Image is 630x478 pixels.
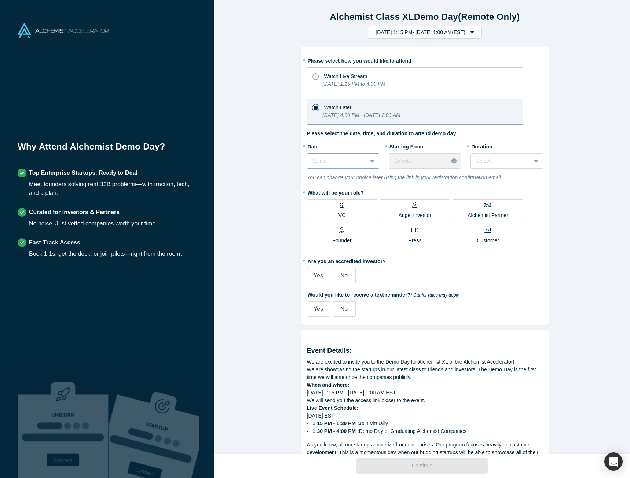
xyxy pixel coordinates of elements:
[18,140,197,158] h1: Why Attend Alchemist Demo Day?
[307,174,502,180] i: You can change your choice later using the link in your registration confirmation email.
[307,187,543,197] label: What will be your role?
[109,370,199,478] img: Prism AI
[307,366,543,381] div: We are showcasing the startups in our latest class to friends and investors. The Demo Day is the ...
[340,272,348,279] span: No
[338,212,345,219] p: VC
[314,272,323,279] span: Yes
[323,81,386,87] i: [DATE] 1:15 PM to 4:00 PM
[29,180,197,198] div: Meet founders solving real B2B problems—with traction, tech, and a plan.
[314,306,323,312] span: Yes
[29,239,80,246] strong: Fast-Track Access
[29,209,120,215] strong: Curated for Investors & Partners
[307,255,543,265] label: Are you an accredited investor?
[307,389,543,397] div: [DATE] 1:15 PM - [DATE] 1:00 AM EST
[356,458,488,474] button: Continue
[29,250,182,258] div: Book 1:1s, get the deck, or join pilots—right from the room.
[307,55,543,65] label: Please select how you would like to attend
[307,288,543,299] label: Would you like to receive a text reminder?
[18,23,109,38] img: Alchemist Accelerator Logo
[307,405,359,411] strong: Live Event Schedule:
[307,140,379,151] label: Date
[312,428,359,434] strong: 1:30 PM - 4:00 PM :
[324,104,352,110] span: Watch Later
[324,73,367,79] span: Watch Live Stream
[307,382,349,388] strong: When and where:
[389,140,423,151] label: Starting From
[470,140,543,151] label: Duration
[307,130,456,137] label: Please select the date, time, and duration to attend demo day
[323,112,400,118] i: [DATE] 4:30 PM - [DATE] 1:00 AM
[368,26,482,39] button: [DATE] 1:15 PM- [DATE] 1:00 AM(EST)
[312,420,543,427] li: Join Virtually
[307,412,543,435] div: [DATE] EST
[468,212,508,219] p: Alchemist Partner
[307,347,352,354] strong: Event Details:
[312,420,359,426] strong: 1:15 PM - 1:30 PM :
[29,219,157,228] div: No noise. Just vetted companies worth your time.
[312,427,543,435] li: Demo Day of Graduating Alchemist Companies
[18,370,109,478] img: Robust Technologies
[399,212,432,219] p: Angel Investor
[410,293,459,298] em: * Carrier rates may apply
[330,12,520,22] strong: Alchemist Class XL Demo Day (Remote Only)
[29,170,138,176] strong: Top Enterprise Startups, Ready to Deal
[409,237,422,244] p: Press
[307,358,543,366] div: We are excited to invite you to the Demo Day for Alchemist XL of the Alchemist Accelerator!
[477,237,499,244] p: Customer
[340,306,348,312] span: No
[332,237,351,244] p: Founder
[307,397,543,404] div: We will send you the access link closer to the event.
